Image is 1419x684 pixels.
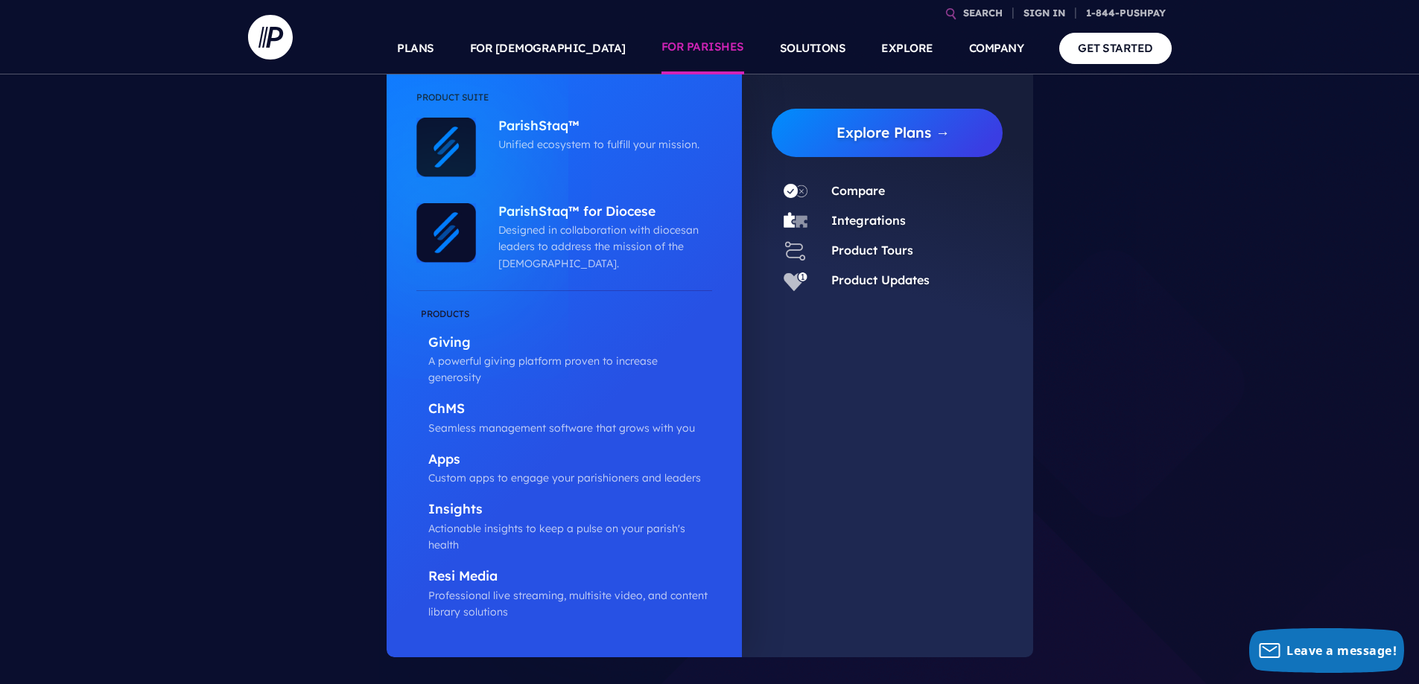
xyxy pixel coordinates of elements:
a: ParishStaq™ Unified ecosystem to fulfill your mission. [476,118,705,153]
p: Actionable insights to keep a pulse on your parish's health [428,520,712,554]
span: Leave a message! [1286,642,1397,659]
li: Product Suite [416,89,712,118]
p: Custom apps to engage your parishioners and leaders [428,470,712,486]
p: Resi Media [428,568,712,586]
p: A powerful giving platform proven to increase generosity [428,353,712,386]
a: Insights Actionable insights to keep a pulse on your parish's health [416,501,712,553]
p: Designed in collaboration with diocesan leaders to address the mission of the [DEMOGRAPHIC_DATA]. [498,222,705,272]
p: Insights [428,501,712,520]
a: Apps Custom apps to engage your parishioners and leaders [416,451,712,487]
a: EXPLORE [881,22,933,74]
p: Giving [428,334,712,353]
a: Integrations - Icon [772,209,819,233]
p: ParishStaq™ for Diocese [498,203,705,222]
a: ChMS Seamless management software that grows with you [416,400,712,436]
a: ParishStaq™ for Diocese Designed in collaboration with diocesan leaders to address the mission of... [476,203,705,272]
a: Product Tours [831,243,913,258]
img: Product Tours - Icon [784,239,807,263]
p: Unified ecosystem to fulfill your mission. [498,136,705,153]
button: Leave a message! [1249,628,1404,673]
a: Explore Plans → [784,109,1003,157]
a: Resi Media Professional live streaming, multisite video, and content library solutions [416,568,712,620]
a: SOLUTIONS [780,22,846,74]
p: Professional live streaming, multisite video, and content library solutions [428,587,712,621]
img: Product Updates - Icon [784,269,807,293]
a: Product Updates - Icon [772,269,819,293]
img: ParishStaq™ - Icon [416,118,476,177]
img: Integrations - Icon [784,209,807,233]
p: Seamless management software that grows with you [428,420,712,436]
a: FOR [DEMOGRAPHIC_DATA] [470,22,626,74]
a: Product Tours - Icon [772,239,819,263]
a: GET STARTED [1059,33,1172,63]
p: Apps [428,451,712,470]
img: Compare - Icon [784,179,807,203]
a: Giving A powerful giving platform proven to increase generosity [416,306,712,386]
a: COMPANY [969,22,1024,74]
a: Compare [831,183,885,198]
a: PLANS [397,22,434,74]
p: ParishStaq™ [498,118,705,136]
a: Integrations [831,213,906,228]
a: Product Updates [831,272,930,287]
a: Compare - Icon [772,179,819,203]
a: FOR PARISHES [661,22,744,74]
p: ChMS [428,400,712,419]
img: ParishStaq™ for Diocese - Icon [416,203,476,263]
